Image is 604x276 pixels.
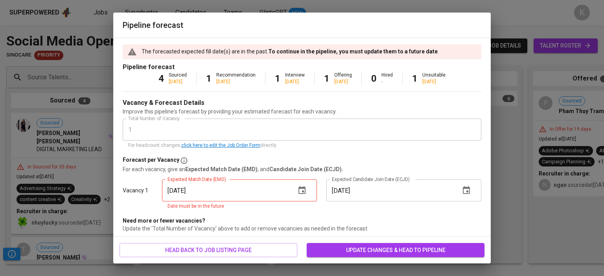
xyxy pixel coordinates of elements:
p: For each vacancy, give an , and [123,165,481,173]
b: Candidate Join Date (ECJD). [269,166,343,172]
div: [DATE] [216,79,256,85]
div: Offering [334,72,352,85]
p: Pipeline forecast [123,62,481,72]
b: 1 [275,73,280,84]
p: For headcount changes, directly. [128,142,476,150]
p: Forecast per Vacancy [123,156,179,165]
p: The forecasted expected fill date(s) are in the past. . [142,48,439,55]
button: head back to job listing page [120,243,297,258]
b: 0 [371,73,377,84]
p: Vacancy 1 [123,186,148,194]
span: head back to job listing page [126,245,291,255]
div: [DATE] [334,79,352,85]
b: 1 [412,73,418,84]
button: update changes & head to pipeline [307,243,484,258]
b: 1 [206,73,212,84]
a: click here to edit the Job Order Form [181,143,260,148]
div: [DATE] [422,79,446,85]
div: Unsuitable [422,72,446,85]
b: 1 [324,73,330,84]
p: Vacancy & Forecast Details [123,98,204,108]
div: Hired [381,72,393,85]
p: Improve this pipeline's forecast by providing your estimated forecast for each vacancy. [123,108,481,115]
div: Sourced [169,72,187,85]
div: Recommendation [216,72,256,85]
h6: Pipeline forecast [123,19,481,31]
b: 4 [158,73,164,84]
b: Expected Match Date (EMD) [185,166,258,172]
p: Update the 'Total Number of Vacancy' above to add or remove vacancies as needed in the forecast. [123,225,481,232]
b: To continue in the pipeline, you must update them to a future date [268,48,438,55]
div: [DATE] [169,79,187,85]
p: Need more or fewer vacancies? [123,217,481,225]
span: update changes & head to pipeline [313,245,478,255]
div: [DATE] [285,79,305,85]
div: Interview [285,72,305,85]
p: Date must be in the future [168,203,311,210]
div: - [381,79,393,85]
